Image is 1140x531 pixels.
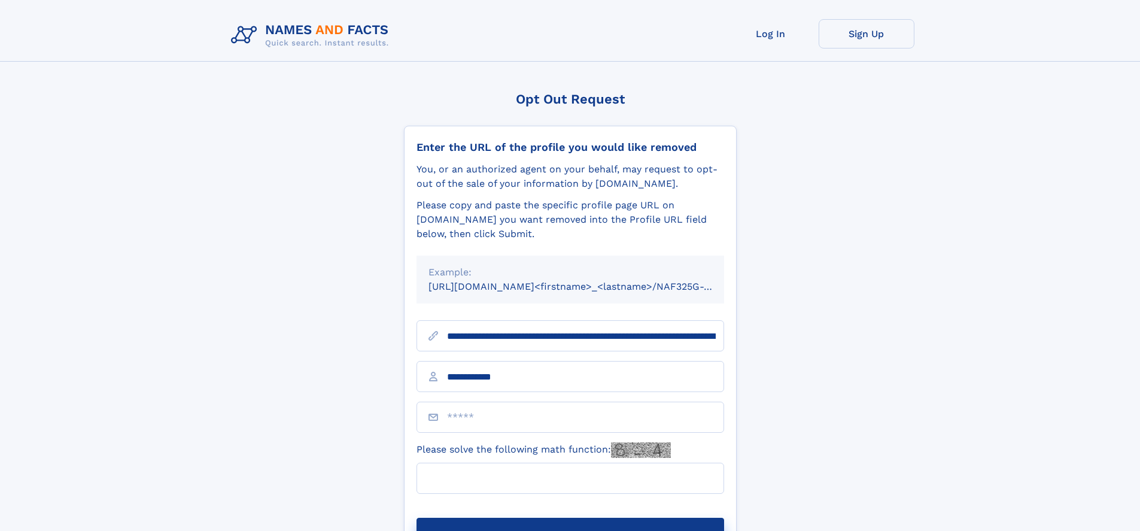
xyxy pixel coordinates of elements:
div: Opt Out Request [404,92,737,107]
img: Logo Names and Facts [226,19,399,51]
div: You, or an authorized agent on your behalf, may request to opt-out of the sale of your informatio... [417,162,724,191]
small: [URL][DOMAIN_NAME]<firstname>_<lastname>/NAF325G-xxxxxxxx [428,281,747,292]
div: Enter the URL of the profile you would like removed [417,141,724,154]
div: Example: [428,265,712,280]
div: Please copy and paste the specific profile page URL on [DOMAIN_NAME] you want removed into the Pr... [417,198,724,241]
a: Log In [723,19,819,48]
label: Please solve the following math function: [417,442,671,458]
a: Sign Up [819,19,914,48]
